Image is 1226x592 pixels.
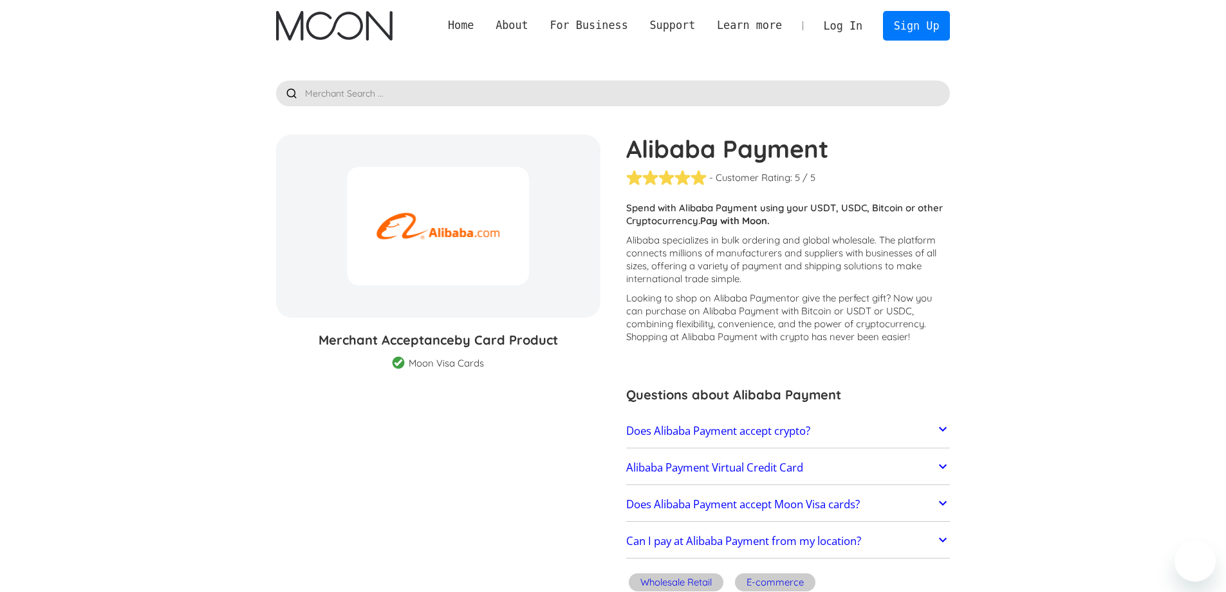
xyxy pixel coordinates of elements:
h3: Merchant Acceptance [276,330,600,350]
a: Alibaba Payment Virtual Credit Card [626,454,951,481]
div: / 5 [803,171,815,184]
div: Support [639,17,706,33]
div: Wholesale Retail [640,576,712,589]
h2: Can I pay at Alibaba Payment from my location? [626,535,861,548]
input: Merchant Search ... [276,81,951,106]
h2: Does Alibaba Payment accept crypto? [626,425,810,437]
iframe: 启动消息传送窗口的按钮 [1175,540,1216,582]
h1: Alibaba Payment [626,135,951,163]
div: About [496,17,528,33]
div: About [485,17,539,33]
a: Does Alibaba Payment accept Moon Visa cards? [626,491,951,518]
div: Support [649,17,695,33]
div: 5 [795,171,800,184]
p: Spend with Alibaba Payment using your USDT, USDC, Bitcoin or other Cryptocurrency. [626,202,951,227]
p: Alibaba specializes in bulk ordering and global wholesale. The platform connects millions of manu... [626,234,951,285]
div: - Customer Rating: [709,171,792,184]
h3: Questions about Alibaba Payment [626,385,951,405]
a: home [276,11,393,41]
div: Moon Visa Cards [409,357,484,370]
div: E-commerce [747,576,804,589]
span: or give the perfect gift [790,292,886,304]
p: Looking to shop on Alibaba Payment ? Now you can purchase on Alibaba Payment with Bitcoin or USDT... [626,292,951,343]
a: Log In [813,12,873,40]
h2: Does Alibaba Payment accept Moon Visa cards? [626,498,860,511]
h2: Alibaba Payment Virtual Credit Card [626,461,803,474]
div: Learn more [706,17,793,33]
a: Sign Up [883,11,950,40]
div: For Business [550,17,627,33]
a: Does Alibaba Payment accept crypto? [626,417,951,444]
div: Learn more [717,17,782,33]
strong: Pay with Moon. [700,215,770,227]
a: Can I pay at Alibaba Payment from my location? [626,528,951,555]
img: Moon Logo [276,11,393,41]
div: For Business [539,17,639,33]
span: by Card Product [454,332,558,348]
a: Home [437,17,485,33]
